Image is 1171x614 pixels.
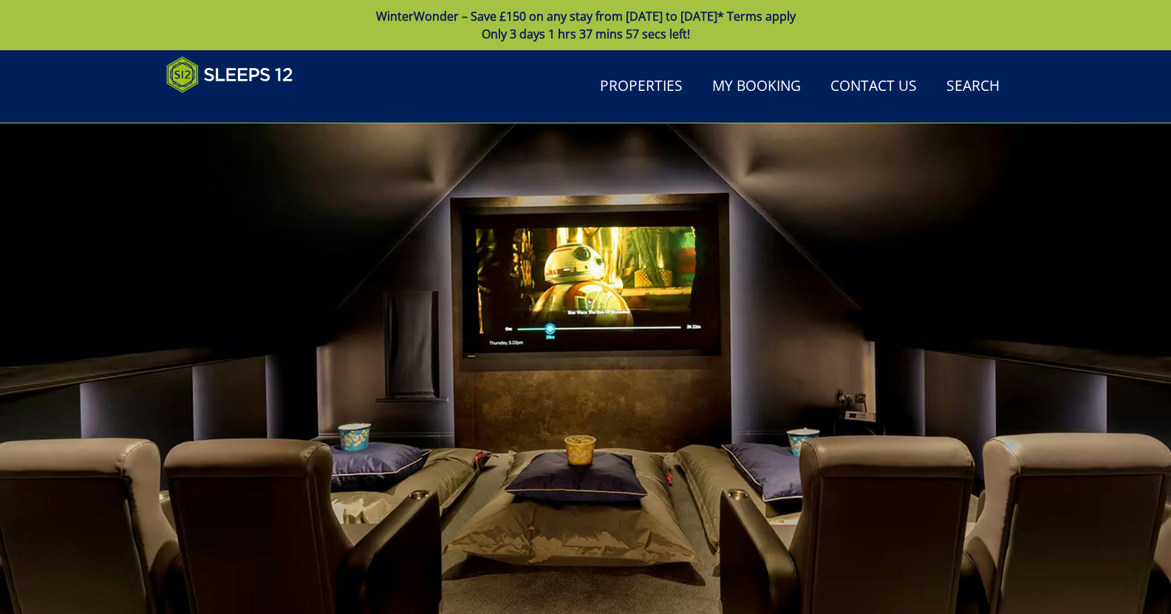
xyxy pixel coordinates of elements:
[482,26,690,42] span: Only 3 days 1 hrs 37 mins 57 secs left!
[706,70,807,103] a: My Booking
[166,56,293,93] img: Sleeps 12
[159,102,314,115] iframe: Customer reviews powered by Trustpilot
[594,70,689,103] a: Properties
[940,70,1006,103] a: Search
[825,70,923,103] a: Contact Us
